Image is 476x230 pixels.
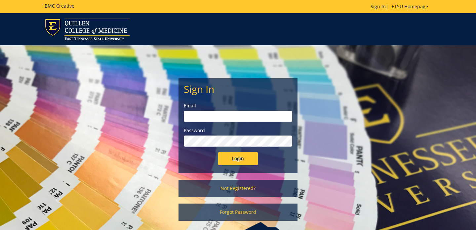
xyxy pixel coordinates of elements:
input: Login [218,152,258,165]
h5: BMC Creative [45,3,74,8]
a: ETSU Homepage [388,3,431,10]
label: Password [184,127,292,134]
a: Forgot Password [178,204,297,221]
label: Email [184,102,292,109]
p: | [371,3,431,10]
a: Sign In [371,3,386,10]
a: Not Registered? [178,180,297,197]
img: ETSU logo [45,19,130,40]
h2: Sign In [184,84,292,95]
